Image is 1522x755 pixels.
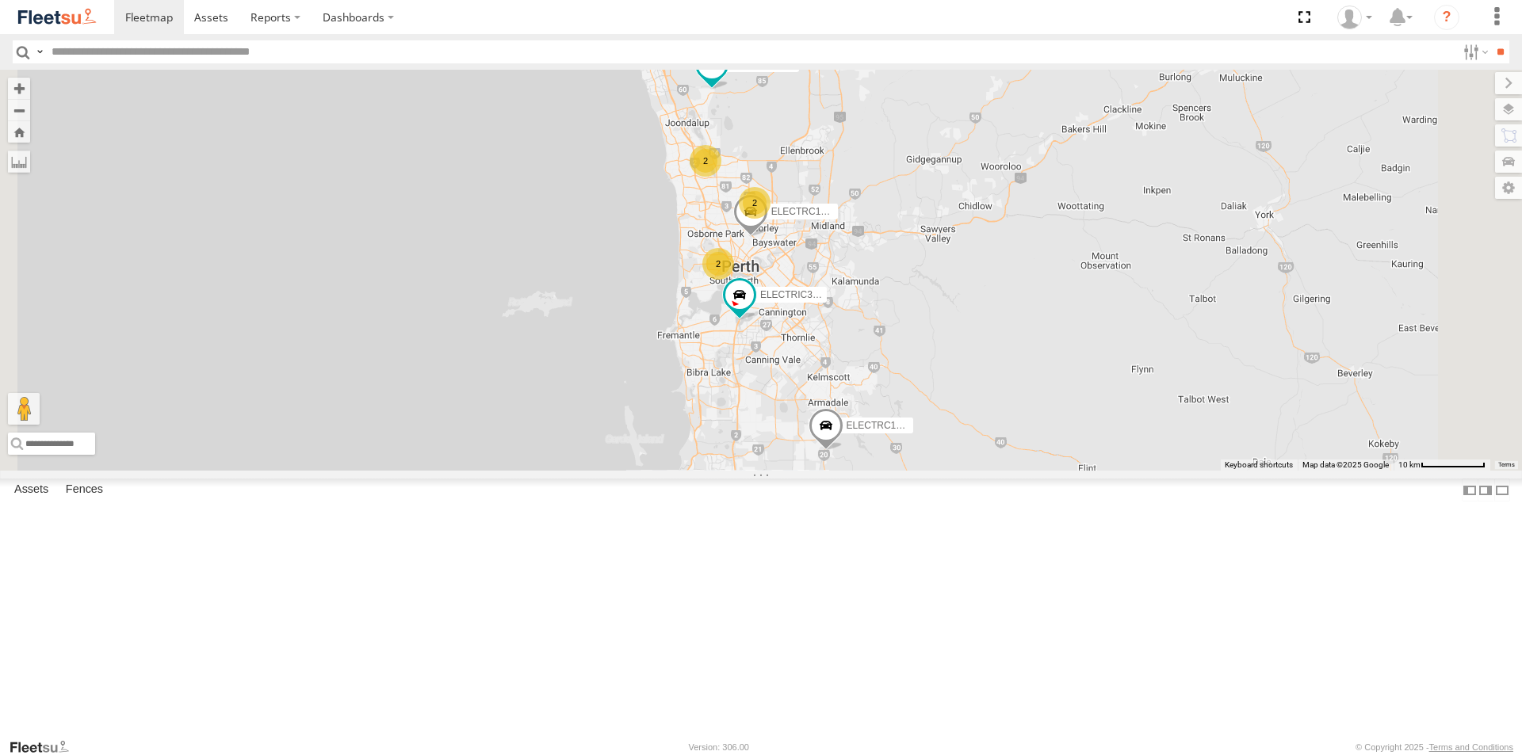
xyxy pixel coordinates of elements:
label: Search Filter Options [1457,40,1491,63]
button: Zoom out [8,99,30,121]
a: Terms (opens in new tab) [1498,461,1515,467]
img: fleetsu-logo-horizontal.svg [16,6,98,28]
div: 2 [739,187,771,219]
div: 2 [690,145,721,177]
div: Version: 306.00 [689,742,749,752]
span: Map data ©2025 Google [1302,460,1389,469]
button: Zoom in [8,78,30,99]
label: Search Query [33,40,46,63]
label: Fences [58,479,111,501]
div: © Copyright 2025 - [1356,742,1513,752]
button: Keyboard shortcuts [1225,459,1293,471]
button: Zoom Home [8,121,30,143]
i: ? [1434,5,1459,30]
a: Visit our Website [9,739,82,755]
span: 10 km [1398,460,1421,469]
div: 2 [702,248,734,280]
button: Drag Pegman onto the map to open Street View [8,393,40,425]
a: Terms and Conditions [1429,742,1513,752]
span: ELECTRC14 - Spare [847,420,935,431]
label: Map Settings [1495,177,1522,199]
button: Map Scale: 10 km per 78 pixels [1394,459,1490,471]
span: ELECTRIC3 - [PERSON_NAME] [760,289,899,300]
label: Dock Summary Table to the Left [1462,479,1478,501]
label: Assets [6,479,56,501]
label: Measure [8,151,30,173]
label: Hide Summary Table [1494,479,1510,501]
label: Dock Summary Table to the Right [1478,479,1493,501]
span: ELECTRC12 - [PERSON_NAME] [771,206,913,217]
div: Wayne Betts [1332,6,1378,29]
